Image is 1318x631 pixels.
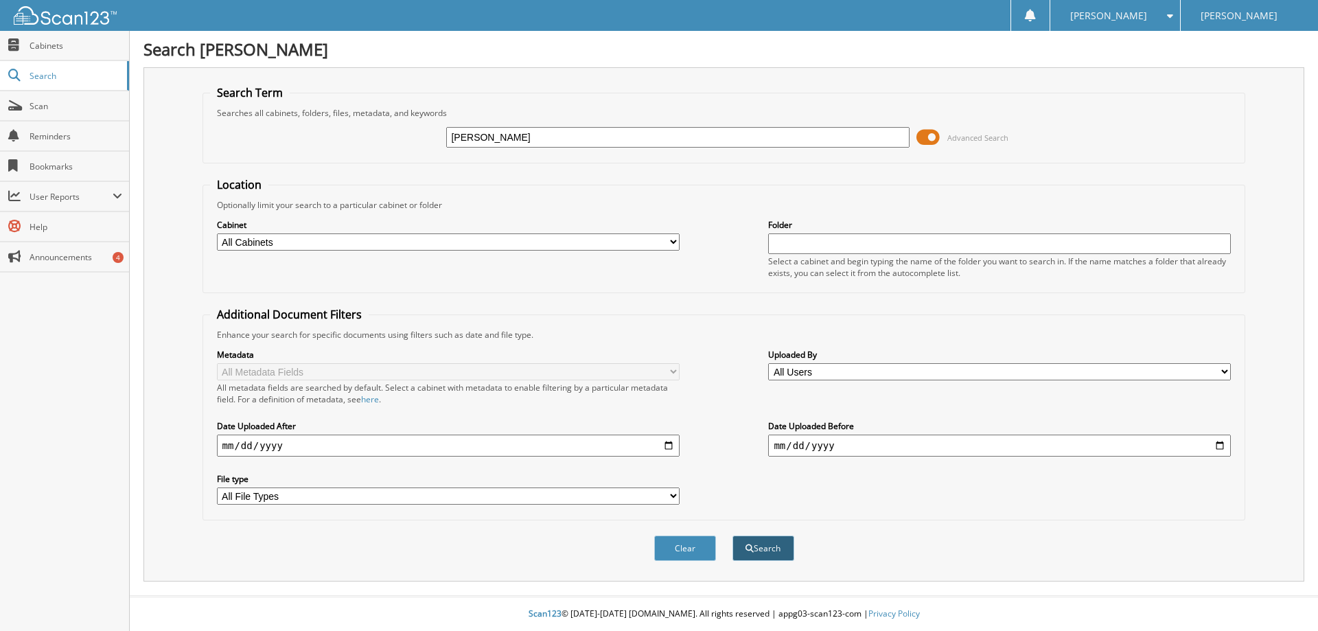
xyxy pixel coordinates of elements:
span: User Reports [30,191,113,203]
button: Search [732,536,794,561]
div: Searches all cabinets, folders, files, metadata, and keywords [210,107,1238,119]
label: File type [217,473,680,485]
button: Clear [654,536,716,561]
h1: Search [PERSON_NAME] [143,38,1304,60]
label: Date Uploaded Before [768,420,1231,432]
input: start [217,435,680,457]
div: Select a cabinet and begin typing the name of the folder you want to search in. If the name match... [768,255,1231,279]
span: [PERSON_NAME] [1201,12,1277,20]
label: Folder [768,219,1231,231]
input: end [768,435,1231,457]
span: Advanced Search [947,133,1008,143]
div: All metadata fields are searched by default. Select a cabinet with metadata to enable filtering b... [217,382,680,405]
div: 4 [113,252,124,263]
legend: Location [210,177,268,192]
span: Announcements [30,251,122,263]
span: Help [30,221,122,233]
label: Date Uploaded After [217,420,680,432]
span: Cabinets [30,40,122,51]
label: Metadata [217,349,680,360]
span: [PERSON_NAME] [1070,12,1147,20]
span: Search [30,70,120,82]
span: Reminders [30,130,122,142]
div: © [DATE]-[DATE] [DOMAIN_NAME]. All rights reserved | appg03-scan123-com | [130,597,1318,631]
span: Bookmarks [30,161,122,172]
span: Scan [30,100,122,112]
a: Privacy Policy [868,608,920,619]
label: Cabinet [217,219,680,231]
legend: Additional Document Filters [210,307,369,322]
div: Enhance your search for specific documents using filters such as date and file type. [210,329,1238,341]
img: scan123-logo-white.svg [14,6,117,25]
span: Scan123 [529,608,562,619]
div: Optionally limit your search to a particular cabinet or folder [210,199,1238,211]
a: here [361,393,379,405]
iframe: Chat Widget [1249,565,1318,631]
legend: Search Term [210,85,290,100]
label: Uploaded By [768,349,1231,360]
